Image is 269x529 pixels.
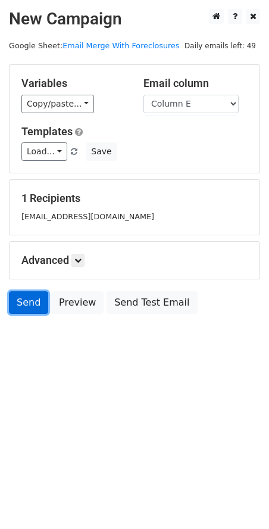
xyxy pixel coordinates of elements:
[9,9,260,29] h2: New Campaign
[209,472,269,529] iframe: Chat Widget
[21,212,154,221] small: [EMAIL_ADDRESS][DOMAIN_NAME]
[9,41,179,50] small: Google Sheet:
[21,125,73,138] a: Templates
[107,291,197,314] a: Send Test Email
[9,291,48,314] a: Send
[62,41,179,50] a: Email Merge With Foreclosures
[21,95,94,113] a: Copy/paste...
[21,142,67,161] a: Load...
[21,192,248,205] h5: 1 Recipients
[86,142,117,161] button: Save
[180,39,260,52] span: Daily emails left: 49
[143,77,248,90] h5: Email column
[180,41,260,50] a: Daily emails left: 49
[21,254,248,267] h5: Advanced
[21,77,126,90] h5: Variables
[51,291,104,314] a: Preview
